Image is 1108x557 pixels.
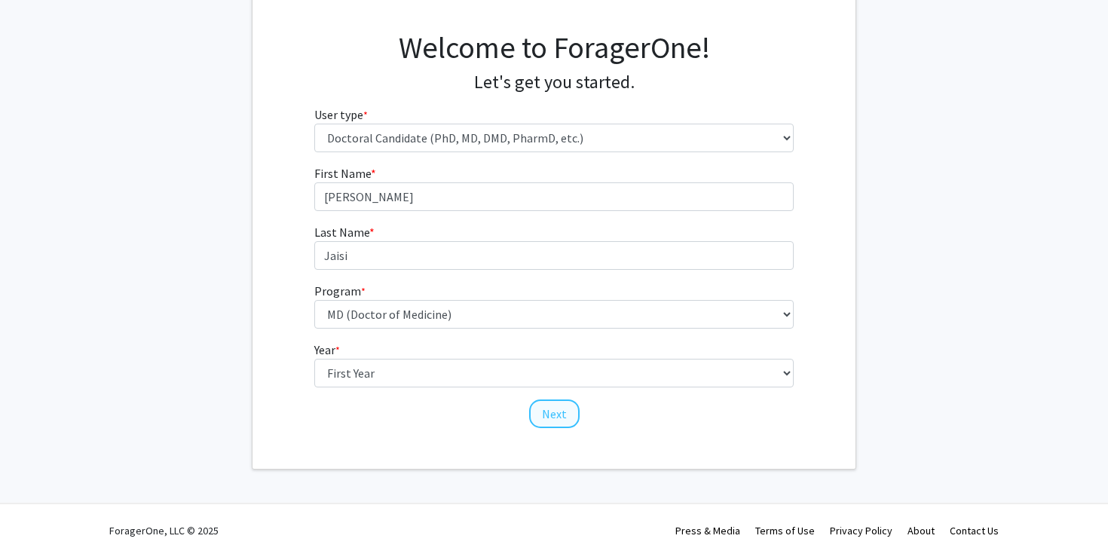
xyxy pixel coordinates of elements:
[109,504,219,557] div: ForagerOne, LLC © 2025
[675,524,740,537] a: Press & Media
[908,524,935,537] a: About
[314,225,369,240] span: Last Name
[314,106,368,124] label: User type
[314,29,794,66] h1: Welcome to ForagerOne!
[830,524,892,537] a: Privacy Policy
[11,489,64,546] iframe: Chat
[314,166,371,181] span: First Name
[529,399,580,428] button: Next
[755,524,815,537] a: Terms of Use
[950,524,999,537] a: Contact Us
[314,72,794,93] h4: Let's get you started.
[314,341,340,359] label: Year
[314,282,366,300] label: Program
